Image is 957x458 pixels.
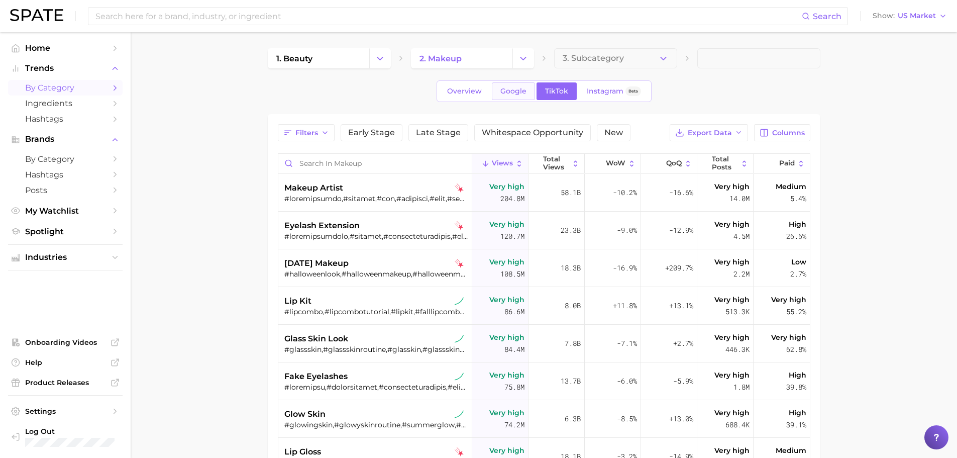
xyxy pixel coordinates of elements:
[25,253,105,262] span: Industries
[348,129,395,137] span: Early Stage
[789,218,806,230] span: High
[754,124,810,141] button: Columns
[725,306,750,318] span: 513.3k
[8,40,123,56] a: Home
[278,400,810,438] button: glow skintiktok sustained riser#glowingskin,#glowyskinroutine,#summerglow,#glowskin,#skinglow,#gl...
[733,268,750,280] span: 2.2m
[94,8,802,25] input: Search here for a brand, industry, or ingredient
[455,334,464,343] img: tiktok sustained riser
[669,187,693,199] span: -16.6%
[25,206,105,216] span: My Watchlist
[284,220,360,232] span: eyelash extension
[455,297,464,306] img: tiktok sustained riser
[455,447,464,456] img: tiktok falling star
[489,444,524,456] span: Very high
[284,333,348,345] span: glass skin look
[628,87,638,96] span: Beta
[537,82,577,100] a: TikTok
[545,87,568,96] span: TikTok
[369,48,391,68] button: Change Category
[8,151,123,167] a: by Category
[565,300,581,312] span: 8.0b
[504,381,524,393] span: 75.8m
[733,230,750,242] span: 4.5m
[561,262,581,274] span: 18.3b
[268,48,369,68] a: 1. beauty
[714,256,750,268] span: Very high
[898,13,936,19] span: US Market
[613,187,637,199] span: -10.2%
[688,129,732,137] span: Export Data
[786,306,806,318] span: 55.2%
[284,345,468,354] div: #glassskin,#glassskinroutine,#glasskin,#glassskingoals,#glassskinproducts,#glassskinmakeup,#glass...
[489,256,524,268] span: Very high
[791,256,806,268] span: Low
[489,218,524,230] span: Very high
[772,129,805,137] span: Columns
[500,87,526,96] span: Google
[455,372,464,381] img: tiktok sustained riser
[733,381,750,393] span: 1.8m
[504,419,524,431] span: 74.2m
[528,154,585,173] button: Total Views
[789,407,806,419] span: High
[8,203,123,219] a: My Watchlist
[714,218,750,230] span: Very high
[482,129,583,137] span: Whitespace Opportunity
[712,155,738,171] span: Total Posts
[8,335,123,350] a: Onboarding Videos
[870,10,949,23] button: ShowUS Market
[714,369,750,381] span: Very high
[604,129,623,137] span: New
[284,269,468,279] div: #halloweenlook,#halloweenmakeup,#halloweenmakeuptutorial,#halloweenmakeuplook,#halloweenlooks,#ma...
[455,259,464,268] img: tiktok falling star
[786,343,806,355] span: 62.8%
[284,232,468,241] div: #loremipsumdolo,#sitamet,#consecteturadipis,#elitseddoeiusm,#temporincidi,#utlaboreetdolor,#magna...
[278,249,810,287] button: [DATE] makeuptiktok falling star#halloweenlook,#halloweenmakeup,#halloweenmakeuptutorial,#hallowe...
[25,135,105,144] span: Brands
[617,375,637,387] span: -6.0%
[561,224,581,236] span: 23.3b
[754,154,810,173] button: Paid
[725,419,750,431] span: 688.4k
[284,408,326,420] span: glow skin
[786,230,806,242] span: 26.6%
[641,154,697,173] button: QoQ
[500,193,524,205] span: 204.8m
[455,410,464,419] img: tiktok sustained riser
[669,413,693,425] span: +13.0%
[284,307,468,316] div: #lipcombo,#lipcombotutorial,#lipkit,#falllipcombo,#glamlitelipkit,#drugstorelipcombos,#lipkits,#g...
[617,413,637,425] span: -8.5%
[10,9,63,21] img: SPATE
[554,48,677,68] button: 3. Subcategory
[25,407,105,416] span: Settings
[673,375,693,387] span: -5.9%
[543,155,569,171] span: Total Views
[25,114,105,124] span: Hashtags
[561,187,581,199] span: 58.1b
[489,180,524,193] span: Very high
[565,337,581,349] span: 7.8b
[25,99,105,108] span: Ingredients
[25,83,105,93] span: by Category
[669,300,693,312] span: +13.1%
[789,369,806,381] span: High
[8,80,123,96] a: by Category
[714,331,750,343] span: Very high
[873,13,895,19] span: Show
[8,111,123,127] a: Hashtags
[284,257,349,269] span: [DATE] makeup
[665,262,693,274] span: +209.7%
[606,159,625,167] span: WoW
[278,325,810,362] button: glass skin looktiktok sustained riser#glassskin,#glassskinroutine,#glasskin,#glassskingoals,#glas...
[8,167,123,182] a: Hashtags
[561,375,581,387] span: 13.7b
[714,407,750,419] span: Very high
[504,343,524,355] span: 84.4m
[489,331,524,343] span: Very high
[813,12,841,21] span: Search
[779,159,795,167] span: Paid
[472,154,528,173] button: Views
[666,159,682,167] span: QoQ
[25,64,105,73] span: Trends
